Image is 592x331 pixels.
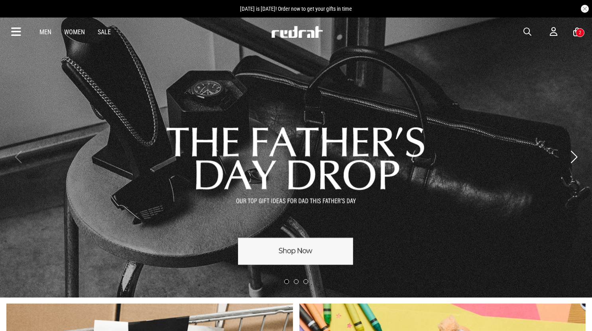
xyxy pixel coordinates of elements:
a: Women [64,28,85,36]
img: Redrat logo [271,26,323,38]
div: 2 [579,30,581,35]
button: Next slide [568,148,579,166]
a: 2 [573,28,581,36]
a: Men [39,28,51,36]
span: [DATE] is [DATE]! Order now to get your gifts in time [240,6,352,12]
a: Sale [98,28,111,36]
button: Previous slide [13,148,24,166]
